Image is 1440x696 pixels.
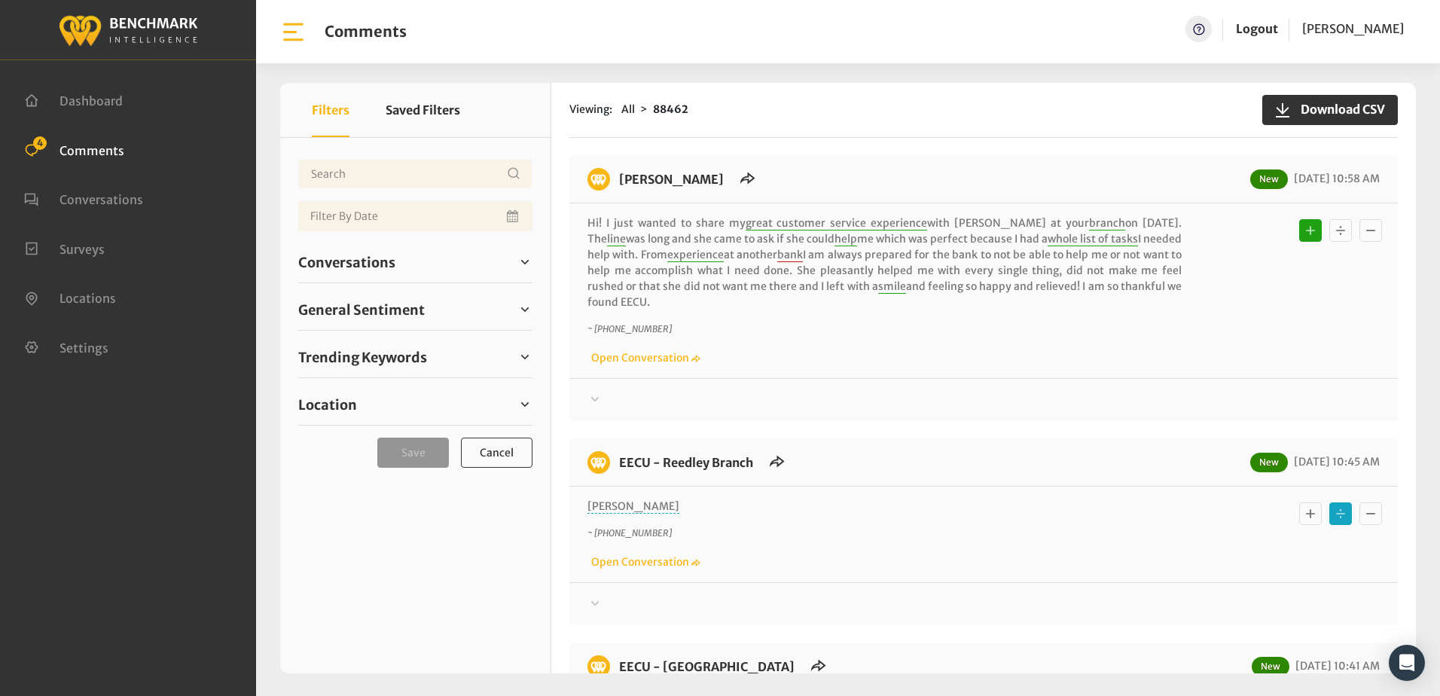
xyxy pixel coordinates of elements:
span: Download CSV [1292,100,1385,118]
a: Open Conversation [587,555,700,569]
input: Username [298,159,532,189]
span: 4 [33,136,47,150]
span: smile [878,279,906,294]
span: [DATE] 10:58 AM [1290,172,1380,185]
img: benchmark [587,168,610,191]
button: Open Calendar [504,201,523,231]
span: branch [1089,216,1125,230]
a: Comments 4 [24,142,124,157]
span: Location [298,395,357,415]
span: great customer service experience [746,216,928,230]
img: benchmark [58,11,198,48]
span: Comments [59,142,124,157]
button: Saved Filters [386,83,460,137]
span: All [621,102,635,116]
img: benchmark [587,451,610,474]
a: Logout [1236,16,1278,42]
span: Conversations [59,192,143,207]
h1: Comments [325,23,407,41]
span: Conversations [298,252,395,273]
span: experience [667,248,724,262]
span: [PERSON_NAME] [1302,21,1404,36]
span: Locations [59,291,116,306]
span: General Sentiment [298,300,425,320]
a: Conversations [298,251,532,273]
a: Open Conversation [587,351,700,365]
button: Cancel [461,438,532,468]
span: whole list of tasks [1048,232,1138,246]
span: line [607,232,626,246]
h6: EECU - Reedley Branch [610,451,762,474]
a: Settings [24,339,108,354]
a: [PERSON_NAME] [1302,16,1404,42]
a: Location [298,393,532,416]
button: Download CSV [1262,95,1398,125]
a: Dashboard [24,92,123,107]
span: Surveys [59,241,105,256]
h6: EECU - Perrin [610,168,733,191]
a: [PERSON_NAME] [619,172,724,187]
div: Open Intercom Messenger [1389,645,1425,681]
a: Logout [1236,21,1278,36]
img: bar [280,19,307,45]
a: Trending Keywords [298,346,532,368]
i: ~ [PHONE_NUMBER] [587,527,672,539]
span: New [1252,657,1289,676]
span: [DATE] 10:45 AM [1290,455,1380,469]
button: Filters [312,83,349,137]
img: benchmark [587,655,610,678]
div: Basic example [1295,215,1386,246]
span: Dashboard [59,93,123,108]
span: Settings [59,340,108,355]
a: General Sentiment [298,298,532,321]
span: New [1250,453,1288,472]
input: Date range input field [298,201,532,231]
strong: 88462 [653,102,688,116]
a: Locations [24,289,116,304]
a: EECU - Reedley Branch [619,455,753,470]
span: [DATE] 10:41 AM [1292,659,1380,673]
h6: EECU - Clinton Way [610,655,804,678]
span: bank [777,248,803,262]
span: [PERSON_NAME] [587,499,679,514]
i: ~ [PHONE_NUMBER] [587,323,672,334]
span: Trending Keywords [298,347,427,368]
a: Surveys [24,240,105,255]
span: New [1250,169,1288,189]
p: Hi! I just wanted to share my with [PERSON_NAME] at your on [DATE]. The was long and she came to ... [587,215,1182,310]
span: Viewing: [569,102,612,118]
a: Conversations [24,191,143,206]
div: Basic example [1295,499,1386,529]
a: EECU - [GEOGRAPHIC_DATA] [619,659,795,674]
span: help [834,232,857,246]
